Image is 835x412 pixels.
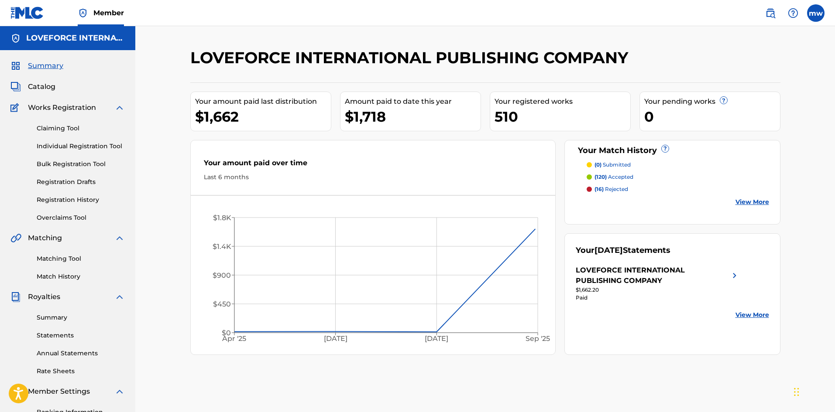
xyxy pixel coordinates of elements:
[594,161,601,168] span: (0)
[425,335,448,343] tspan: [DATE]
[784,4,802,22] div: Help
[93,8,124,18] span: Member
[37,213,125,222] a: Overclaims Tool
[78,8,88,18] img: Top Rightsholder
[729,265,740,286] img: right chevron icon
[195,107,331,126] div: $1,662
[794,379,799,405] div: Drag
[762,4,779,22] a: Public Search
[28,233,62,243] span: Matching
[114,386,125,397] img: expand
[807,4,825,22] div: User Menu
[10,386,21,397] img: Member Settings
[212,271,230,279] tspan: $900
[37,142,125,151] a: Individual Registration Tool
[594,174,607,180] span: (120)
[222,335,246,343] tspan: Apr '25
[10,292,21,302] img: Royalties
[10,7,44,19] img: MLC Logo
[26,33,125,43] h5: LOVEFORCE INTERNATIONAL PUBLISHING COMPANY
[28,292,60,302] span: Royalties
[576,145,769,157] div: Your Match History
[495,107,630,126] div: 510
[10,102,22,113] img: Works Registration
[735,310,769,320] a: View More
[37,349,125,358] a: Annual Statements
[10,82,21,92] img: Catalog
[37,367,125,376] a: Rate Sheets
[345,107,481,126] div: $1,718
[37,272,125,281] a: Match History
[37,313,125,322] a: Summary
[204,173,543,182] div: Last 6 months
[495,96,630,107] div: Your registered works
[37,331,125,340] a: Statements
[221,329,230,337] tspan: $0
[190,48,632,68] h2: LOVEFORCE INTERNATIONAL PUBLISHING COMPANY
[735,197,769,207] a: View More
[811,273,835,344] iframe: Resource Center
[204,158,543,173] div: Your amount paid over time
[791,370,835,412] iframe: Chat Widget
[526,335,550,343] tspan: Sep '25
[644,96,780,107] div: Your pending works
[576,245,670,256] div: Your Statements
[765,8,776,18] img: search
[28,386,90,397] span: Member Settings
[576,265,740,302] a: LOVEFORCE INTERNATIONAL PUBLISHING COMPANYright chevron icon$1,662.20Paid
[37,124,125,133] a: Claiming Tool
[788,8,798,18] img: help
[37,160,125,169] a: Bulk Registration Tool
[37,195,125,204] a: Registration History
[587,161,769,169] a: (0) submitted
[345,96,481,107] div: Amount paid to date this year
[212,242,231,251] tspan: $1.4K
[114,233,125,243] img: expand
[28,82,55,92] span: Catalog
[594,173,633,181] p: accepted
[213,300,230,308] tspan: $450
[587,173,769,181] a: (120) accepted
[594,186,604,192] span: (16)
[576,294,740,302] div: Paid
[662,145,669,152] span: ?
[114,102,125,113] img: expand
[195,96,331,107] div: Your amount paid last distribution
[28,102,96,113] span: Works Registration
[720,97,727,104] span: ?
[10,233,21,243] img: Matching
[323,335,347,343] tspan: [DATE]
[37,177,125,187] a: Registration Drafts
[594,185,628,193] p: rejected
[10,61,21,71] img: Summary
[37,254,125,263] a: Matching Tool
[213,214,231,222] tspan: $1.8K
[10,82,55,92] a: CatalogCatalog
[576,265,729,286] div: LOVEFORCE INTERNATIONAL PUBLISHING COMPANY
[10,61,63,71] a: SummarySummary
[594,245,623,255] span: [DATE]
[10,33,21,44] img: Accounts
[587,185,769,193] a: (16) rejected
[644,107,780,126] div: 0
[114,292,125,302] img: expand
[594,161,631,169] p: submitted
[28,61,63,71] span: Summary
[576,286,740,294] div: $1,662.20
